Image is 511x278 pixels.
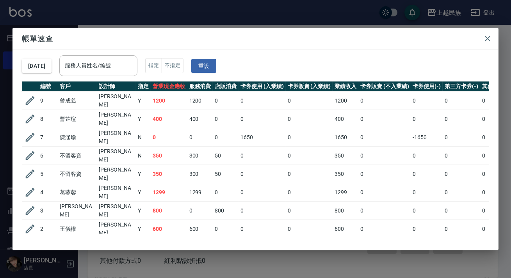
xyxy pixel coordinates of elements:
[22,59,52,73] button: [DATE]
[358,92,411,110] td: 0
[443,92,480,110] td: 0
[151,128,187,147] td: 0
[411,128,443,147] td: -1650
[239,128,286,147] td: 1650
[286,147,333,165] td: 0
[97,81,136,92] th: 設計師
[97,202,136,220] td: [PERSON_NAME]
[97,220,136,238] td: [PERSON_NAME]
[38,81,58,92] th: 編號
[443,128,480,147] td: 0
[58,147,97,165] td: 不留客資
[411,220,443,238] td: 0
[213,220,239,238] td: 0
[213,147,239,165] td: 50
[136,202,151,220] td: Y
[213,165,239,183] td: 50
[38,92,58,110] td: 9
[187,147,213,165] td: 300
[213,110,239,128] td: 0
[411,81,443,92] th: 卡券使用(-)
[187,165,213,183] td: 300
[286,202,333,220] td: 0
[38,147,58,165] td: 6
[411,202,443,220] td: 0
[38,128,58,147] td: 7
[58,92,97,110] td: 曾成義
[38,220,58,238] td: 2
[136,220,151,238] td: Y
[187,128,213,147] td: 0
[136,165,151,183] td: Y
[358,202,411,220] td: 0
[151,81,187,92] th: 營業現金應收
[97,147,136,165] td: [PERSON_NAME]
[239,81,286,92] th: 卡券使用 (入業績)
[136,183,151,202] td: Y
[411,147,443,165] td: 0
[358,165,411,183] td: 0
[58,128,97,147] td: 陳涵瑜
[239,92,286,110] td: 0
[97,110,136,128] td: [PERSON_NAME]
[38,110,58,128] td: 8
[239,220,286,238] td: 0
[358,110,411,128] td: 0
[411,92,443,110] td: 0
[213,92,239,110] td: 0
[136,128,151,147] td: N
[136,147,151,165] td: N
[97,128,136,147] td: [PERSON_NAME]
[443,202,480,220] td: 0
[151,92,187,110] td: 1200
[97,183,136,202] td: [PERSON_NAME]
[358,220,411,238] td: 0
[333,165,358,183] td: 350
[443,110,480,128] td: 0
[239,202,286,220] td: 0
[358,81,411,92] th: 卡券販賣 (不入業績)
[358,183,411,202] td: 0
[58,165,97,183] td: 不留客資
[239,110,286,128] td: 0
[213,183,239,202] td: 0
[97,92,136,110] td: [PERSON_NAME]
[443,81,480,92] th: 第三方卡券(-)
[151,110,187,128] td: 400
[333,110,358,128] td: 400
[12,28,499,50] h2: 帳單速查
[333,81,358,92] th: 業績收入
[38,165,58,183] td: 5
[286,220,333,238] td: 0
[58,110,97,128] td: 曹芷瑄
[145,58,162,73] button: 指定
[443,183,480,202] td: 0
[213,128,239,147] td: 0
[136,92,151,110] td: Y
[213,202,239,220] td: 800
[333,128,358,147] td: 1650
[411,165,443,183] td: 0
[97,165,136,183] td: [PERSON_NAME]
[358,147,411,165] td: 0
[286,165,333,183] td: 0
[38,183,58,202] td: 4
[286,128,333,147] td: 0
[358,128,411,147] td: 0
[187,110,213,128] td: 400
[286,110,333,128] td: 0
[239,183,286,202] td: 0
[151,165,187,183] td: 350
[333,183,358,202] td: 1299
[333,92,358,110] td: 1200
[286,81,333,92] th: 卡券販賣 (入業績)
[333,147,358,165] td: 350
[239,165,286,183] td: 0
[187,183,213,202] td: 1299
[58,220,97,238] td: 王儀權
[187,202,213,220] td: 0
[239,147,286,165] td: 0
[151,220,187,238] td: 600
[411,110,443,128] td: 0
[443,147,480,165] td: 0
